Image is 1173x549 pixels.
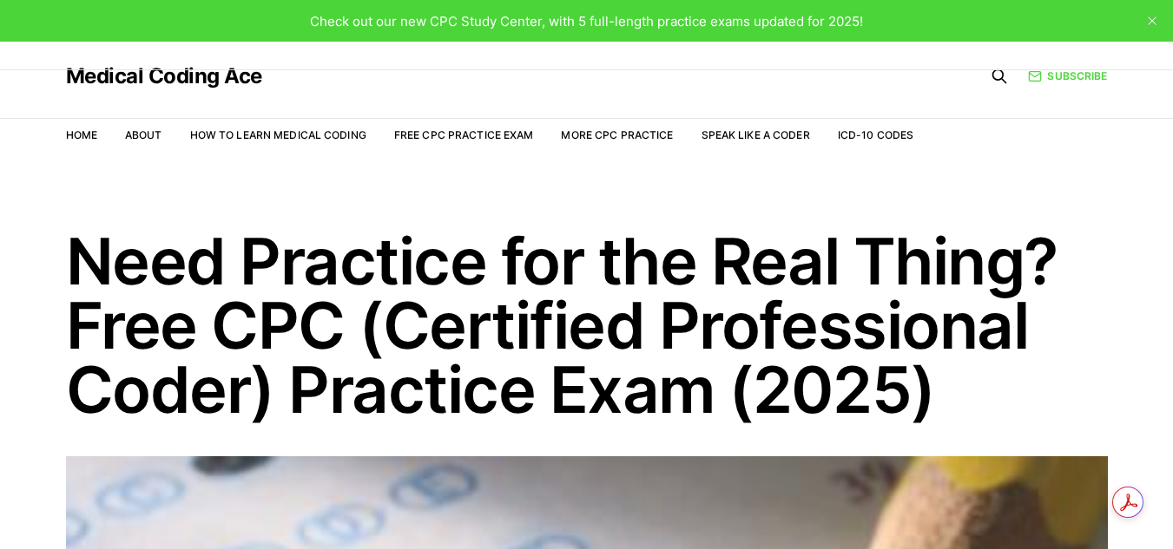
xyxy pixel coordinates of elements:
a: More CPC Practice [561,128,673,141]
a: Speak Like a Coder [702,128,810,141]
a: ICD-10 Codes [838,128,913,141]
a: Medical Coding Ace [66,66,262,87]
a: Subscribe [1028,68,1107,84]
span: Check out our new CPC Study Center, with 5 full-length practice exams updated for 2025! [310,13,863,29]
a: How to Learn Medical Coding [190,128,366,141]
h1: Need Practice for the Real Thing? Free CPC (Certified Professional Coder) Practice Exam (2025) [66,229,1108,422]
a: Free CPC Practice Exam [394,128,534,141]
iframe: portal-trigger [890,464,1173,549]
a: Home [66,128,97,141]
a: About [125,128,162,141]
button: close [1138,7,1166,35]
